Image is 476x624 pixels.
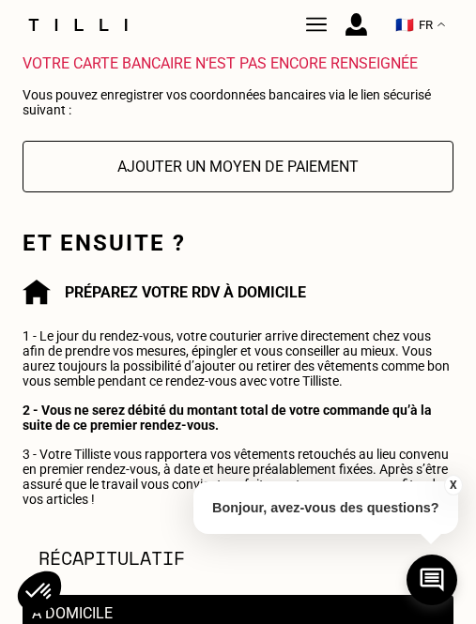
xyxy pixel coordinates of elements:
p: 3 - Votre Tilliste vous rapportera vos vêtements retouchés au lieu convenu en premier rendez-vous... [23,447,453,507]
p: Bonjour, avez-vous des questions? [193,481,458,534]
b: 2 - Vous ne serez débité du montant total de votre commande qu’à la suite de ce premier rendez-vous. [23,403,432,433]
p: Vous pouvez enregistrer vos coordonnées bancaires via le lien sécurisé suivant : [23,87,453,117]
p: À domicile [32,604,444,622]
img: Logo du service de couturière Tilli [22,19,134,31]
button: 🇫🇷 FR [386,7,454,43]
button: X [443,475,462,495]
h3: Préparez votre rdv à domicile [65,283,306,301]
p: 1 - Le jour du rendez-vous, votre couturier arrive directement chez vous afin de prendre vos mesu... [23,328,453,388]
span: 🇫🇷 [395,16,414,34]
h2: Et ensuite ? [23,230,453,256]
p: Votre carte bancaire n‘est pas encore renseignée [23,54,453,72]
img: Tilli couturière Paris [306,14,327,35]
img: icône connexion [345,13,367,36]
img: menu déroulant [438,23,445,27]
img: Commande à domicile [23,280,51,305]
section: Récapitulatif [38,544,453,571]
button: Ajouter un moyen de paiement [23,141,453,192]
